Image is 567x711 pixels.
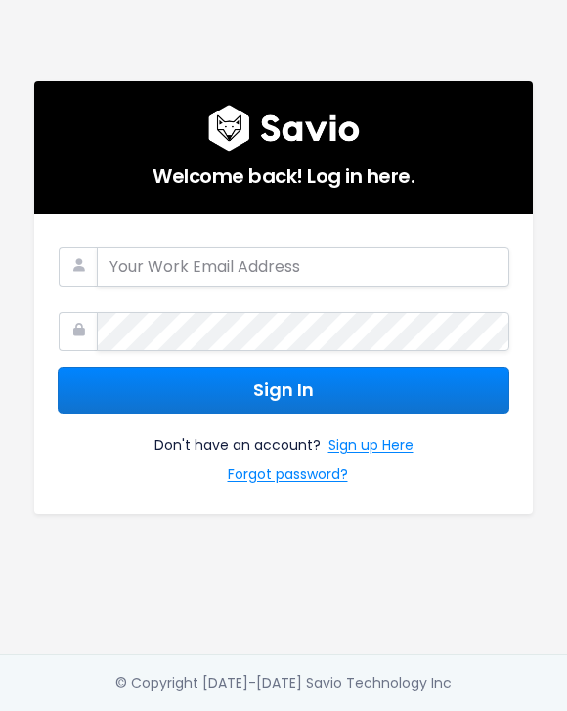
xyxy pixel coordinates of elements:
[97,247,509,287] input: Your Work Email Address
[58,152,509,191] h5: Welcome back! Log in here.
[58,367,509,415] button: Sign In
[58,414,509,490] div: Don't have an account?
[115,671,452,695] div: © Copyright [DATE]-[DATE] Savio Technology Inc
[208,105,360,152] img: logo600x187.a314fd40982d.png
[328,433,414,462] a: Sign up Here
[228,463,348,491] a: Forgot password?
